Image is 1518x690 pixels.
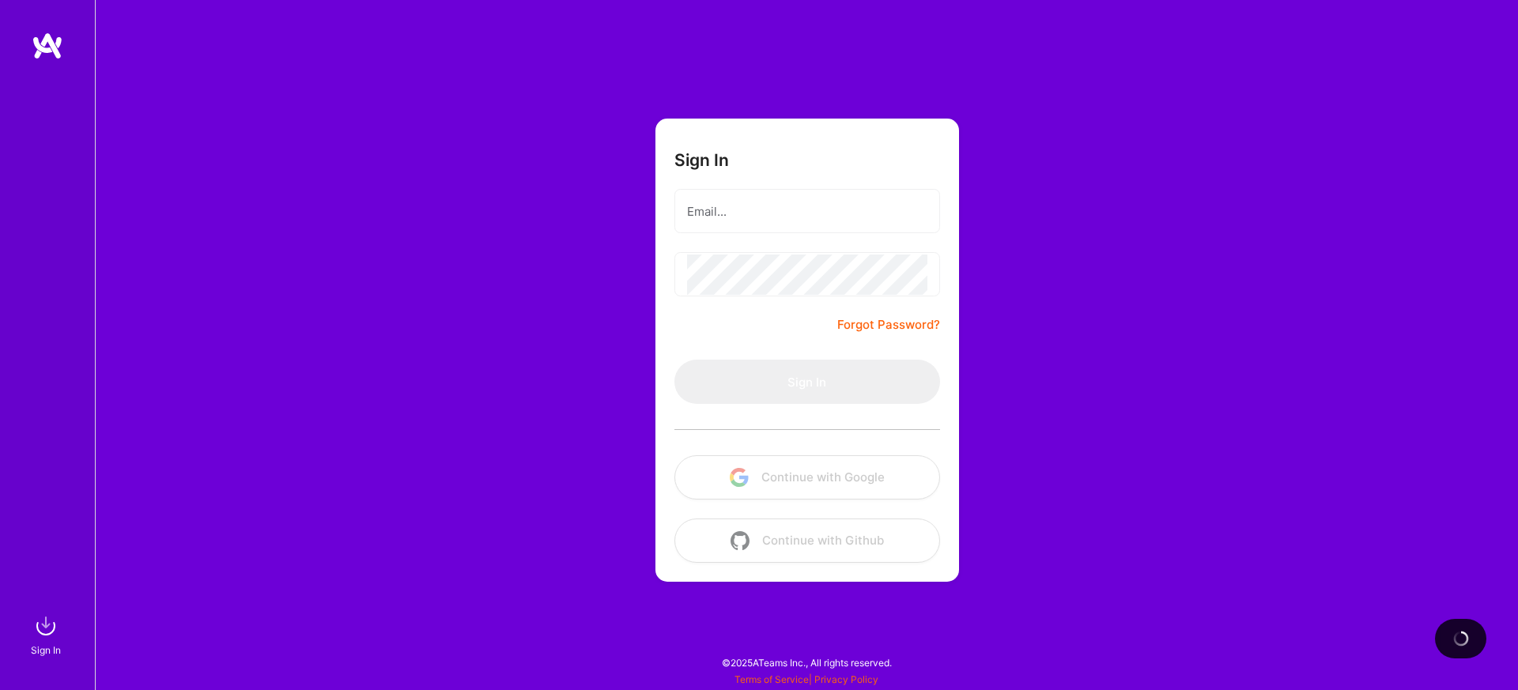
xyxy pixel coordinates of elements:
button: Continue with Github [674,518,940,563]
a: Terms of Service [734,673,809,685]
button: Sign In [674,360,940,404]
span: | [734,673,878,685]
a: sign inSign In [33,610,62,658]
img: icon [731,531,750,550]
div: © 2025 ATeams Inc., All rights reserved. [95,643,1518,682]
img: loading [1452,630,1470,647]
div: Sign In [31,642,61,658]
h3: Sign In [674,150,729,170]
img: sign in [30,610,62,642]
input: Email... [687,191,927,232]
a: Forgot Password? [837,315,940,334]
a: Privacy Policy [814,673,878,685]
img: logo [32,32,63,60]
button: Continue with Google [674,455,940,500]
img: icon [730,468,749,487]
